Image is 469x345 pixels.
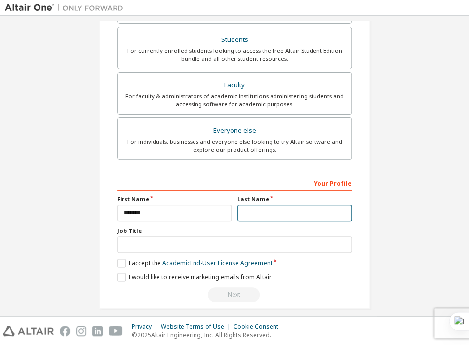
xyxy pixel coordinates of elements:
[162,259,272,267] a: Academic End-User License Agreement
[124,33,345,47] div: Students
[117,227,352,235] label: Job Title
[124,78,345,92] div: Faculty
[117,195,232,203] label: First Name
[161,323,234,331] div: Website Terms of Use
[76,326,86,336] img: instagram.svg
[124,124,345,138] div: Everyone else
[3,326,54,336] img: altair_logo.svg
[132,323,161,331] div: Privacy
[5,3,128,13] img: Altair One
[109,326,123,336] img: youtube.svg
[117,273,271,281] label: I would like to receive marketing emails from Altair
[117,287,352,302] div: Read and acccept EULA to continue
[92,326,103,336] img: linkedin.svg
[237,195,352,203] label: Last Name
[117,259,272,267] label: I accept the
[132,331,284,339] p: © 2025 Altair Engineering, Inc. All Rights Reserved.
[234,323,284,331] div: Cookie Consent
[60,326,70,336] img: facebook.svg
[117,175,352,191] div: Your Profile
[124,47,345,63] div: For currently enrolled students looking to access the free Altair Student Edition bundle and all ...
[124,138,345,153] div: For individuals, businesses and everyone else looking to try Altair software and explore our prod...
[124,92,345,108] div: For faculty & administrators of academic institutions administering students and accessing softwa...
